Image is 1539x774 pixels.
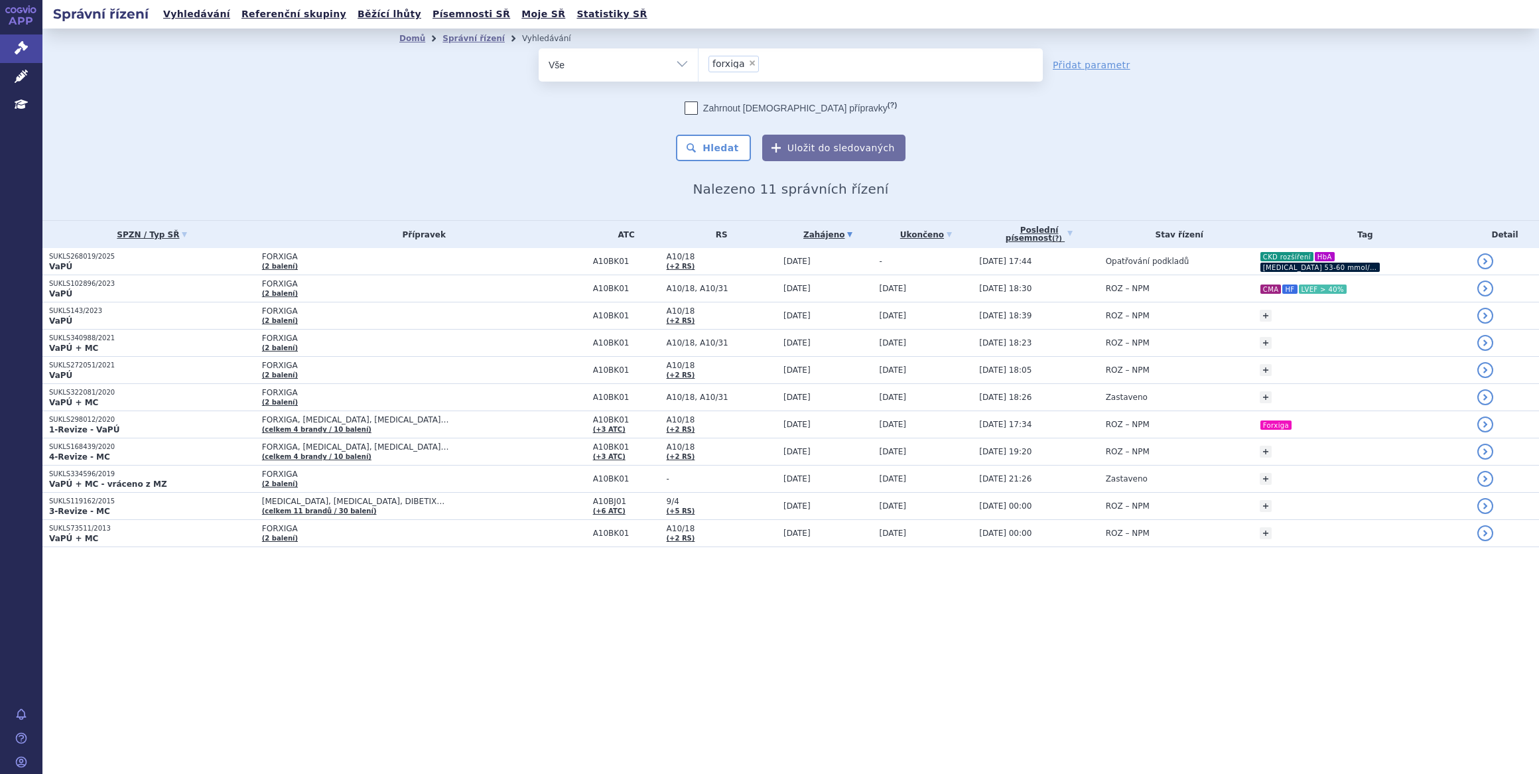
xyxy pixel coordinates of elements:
[262,290,298,297] a: (2 balení)
[262,252,586,261] span: FORXIGA
[783,257,811,266] span: [DATE]
[979,474,1032,484] span: [DATE] 21:26
[1260,420,1292,430] i: Forxiga
[586,221,660,248] th: ATC
[1260,252,1313,261] i: CKD rozšíření
[762,135,905,161] button: Uložit do sledovaných
[262,497,586,506] span: [MEDICAL_DATA], [MEDICAL_DATA], DIBETIX…
[979,221,1099,248] a: Poslednípísemnost(?)
[593,529,660,538] span: A10BK01
[517,5,569,23] a: Moje SŘ
[49,452,110,462] strong: 4-Revize - MC
[49,306,255,316] p: SUKLS143/2023
[1106,365,1150,375] span: ROZ – NPM
[262,480,298,487] a: (2 balení)
[593,426,626,433] a: (+3 ATC)
[979,365,1032,375] span: [DATE] 18:05
[667,252,777,261] span: A10/18
[693,181,888,197] span: Nalezeno 11 správních řízení
[1099,221,1253,248] th: Stav řízení
[1477,471,1493,487] a: detail
[49,497,255,506] p: SUKLS119162/2015
[49,425,119,434] strong: 1-Revize - VaPÚ
[49,371,72,380] strong: VaPÚ
[879,393,906,402] span: [DATE]
[1106,420,1150,429] span: ROZ – NPM
[1106,311,1150,320] span: ROZ – NPM
[879,501,906,511] span: [DATE]
[783,393,811,402] span: [DATE]
[593,393,660,402] span: A10BK01
[888,101,897,109] abbr: (?)
[667,284,777,293] span: A10/18, A10/31
[685,101,897,115] label: Zahrnout [DEMOGRAPHIC_DATA] přípravky
[49,252,255,261] p: SUKLS268019/2025
[1477,525,1493,541] a: detail
[49,262,72,271] strong: VaPÚ
[1053,58,1130,72] a: Přidat parametr
[879,365,906,375] span: [DATE]
[1260,473,1272,485] a: +
[979,420,1032,429] span: [DATE] 17:34
[1260,337,1272,349] a: +
[593,284,660,293] span: A10BK01
[879,447,906,456] span: [DATE]
[262,388,586,397] span: FORXIGA
[879,226,972,244] a: Ukončeno
[1477,417,1493,432] a: detail
[1260,391,1272,403] a: +
[667,393,777,402] span: A10/18, A10/31
[667,442,777,452] span: A10/18
[1106,257,1189,266] span: Opatřování podkladů
[262,415,586,424] span: FORXIGA, [MEDICAL_DATA], [MEDICAL_DATA]…
[660,221,777,248] th: RS
[593,338,660,348] span: A10BK01
[979,393,1032,402] span: [DATE] 18:26
[262,279,586,289] span: FORXIGA
[783,284,811,293] span: [DATE]
[979,529,1032,538] span: [DATE] 00:00
[1260,500,1272,512] a: +
[667,453,695,460] a: (+2 RS)
[667,524,777,533] span: A10/18
[979,447,1032,456] span: [DATE] 19:20
[49,534,98,543] strong: VaPÚ + MC
[262,426,371,433] a: (celkem 4 brandy / 10 balení)
[667,361,777,370] span: A10/18
[593,507,626,515] a: (+6 ATC)
[593,311,660,320] span: A10BK01
[783,447,811,456] span: [DATE]
[667,415,777,424] span: A10/18
[763,55,770,72] input: forxiga
[783,311,811,320] span: [DATE]
[42,5,159,23] h2: Správní řízení
[1052,235,1062,243] abbr: (?)
[49,470,255,479] p: SUKLS334596/2019
[593,442,660,452] span: A10BK01
[1477,253,1493,269] a: detail
[979,311,1032,320] span: [DATE] 18:39
[1282,285,1297,294] i: HF
[1260,263,1380,272] i: [MEDICAL_DATA] 53-60 mmol/mol
[712,59,745,68] span: forxiga
[783,501,811,511] span: [DATE]
[783,474,811,484] span: [DATE]
[1260,364,1272,376] a: +
[783,420,811,429] span: [DATE]
[262,306,586,316] span: FORXIGA
[1477,308,1493,324] a: detail
[572,5,651,23] a: Statistiky SŘ
[1260,446,1272,458] a: +
[262,524,586,533] span: FORXIGA
[667,535,695,542] a: (+2 RS)
[49,226,255,244] a: SPZN / Typ SŘ
[593,453,626,460] a: (+3 ATC)
[879,338,906,348] span: [DATE]
[262,442,586,452] span: FORXIGA, [MEDICAL_DATA], [MEDICAL_DATA]…
[879,420,906,429] span: [DATE]
[262,334,586,343] span: FORXIGA
[979,257,1032,266] span: [DATE] 17:44
[49,415,255,424] p: SUKLS298012/2020
[49,524,255,533] p: SUKLS73511/2013
[159,5,234,23] a: Vyhledávání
